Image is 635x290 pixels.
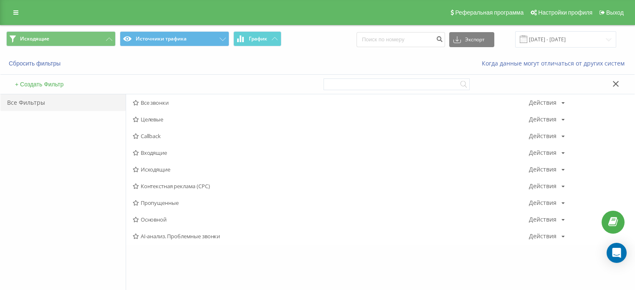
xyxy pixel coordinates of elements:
button: Сбросить фильтры [6,60,65,67]
span: Реферальная программа [455,9,524,16]
button: Закрыть [610,80,622,89]
span: График [249,36,267,42]
span: Контекстная реклама (CPC) [133,183,529,189]
span: AI-анализ. Проблемные звонки [133,233,529,239]
span: Основной [133,217,529,222]
div: Действия [529,116,557,122]
span: Входящие [133,150,529,156]
button: Исходящие [6,31,116,46]
div: Действия [529,166,557,172]
span: Callback [133,133,529,139]
span: Исходящие [20,35,49,42]
span: Выход [606,9,624,16]
button: Экспорт [449,32,494,47]
span: Пропущенные [133,200,529,206]
a: Когда данные могут отличаться от других систем [482,59,629,67]
span: Все звонки [133,100,529,106]
div: Действия [529,200,557,206]
div: Действия [529,217,557,222]
span: Исходящие [133,166,529,172]
div: Open Intercom Messenger [607,243,627,263]
div: Действия [529,183,557,189]
button: График [233,31,281,46]
div: Все Фильтры [0,94,126,111]
button: + Создать Фильтр [13,81,66,88]
input: Поиск по номеру [357,32,445,47]
div: Действия [529,133,557,139]
span: Целевые [133,116,529,122]
div: Действия [529,233,557,239]
div: Действия [529,150,557,156]
span: Настройки профиля [538,9,592,16]
button: Источники трафика [120,31,229,46]
div: Действия [529,100,557,106]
